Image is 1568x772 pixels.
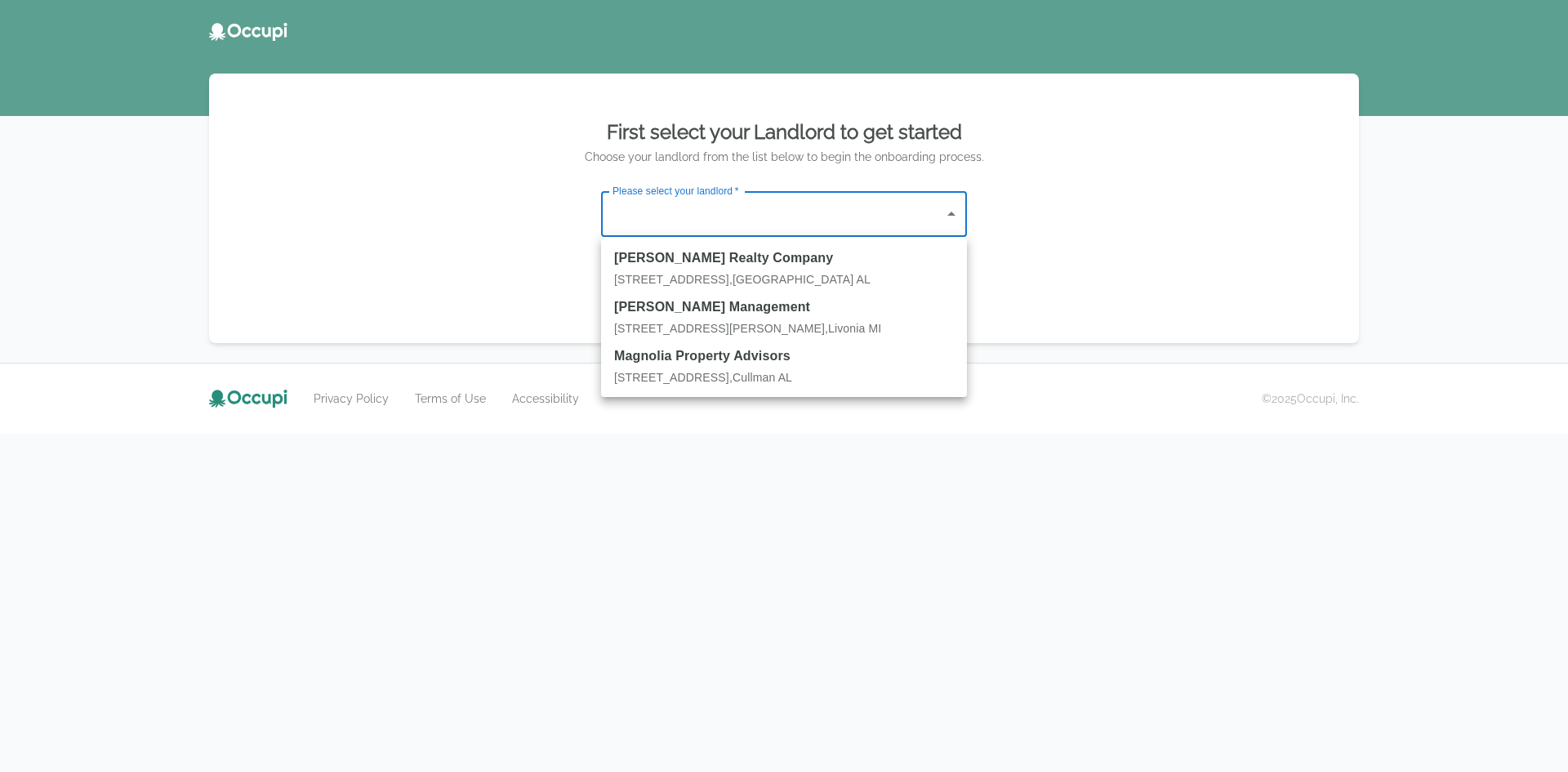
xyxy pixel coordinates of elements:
[733,371,778,384] span: Cullman
[868,322,881,335] span: MI
[614,248,954,268] strong: [PERSON_NAME] Realty Company
[857,273,871,286] span: AL
[614,273,733,286] span: [STREET_ADDRESS] ,
[778,371,792,384] span: AL
[614,322,828,335] span: [STREET_ADDRESS][PERSON_NAME] ,
[614,346,954,366] strong: Magnolia Property Advisors
[614,297,954,317] strong: [PERSON_NAME] Management
[828,322,868,335] span: Livonia
[733,273,857,286] span: [GEOGRAPHIC_DATA]
[614,371,733,384] span: [STREET_ADDRESS] ,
